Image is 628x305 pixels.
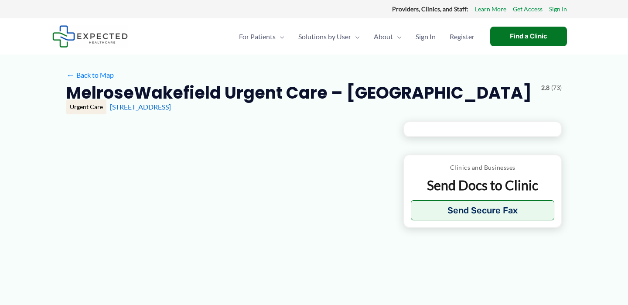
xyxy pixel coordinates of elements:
[239,21,276,52] span: For Patients
[443,21,481,52] a: Register
[351,21,360,52] span: Menu Toggle
[551,82,562,93] span: (73)
[513,3,543,15] a: Get Access
[549,3,567,15] a: Sign In
[276,21,284,52] span: Menu Toggle
[298,21,351,52] span: Solutions by User
[411,162,554,173] p: Clinics and Businesses
[392,5,468,13] strong: Providers, Clinics, and Staff:
[66,99,106,114] div: Urgent Care
[450,21,474,52] span: Register
[232,21,481,52] nav: Primary Site Navigation
[475,3,506,15] a: Learn More
[374,21,393,52] span: About
[66,82,532,103] h2: MelroseWakefield Urgent Care – [GEOGRAPHIC_DATA]
[411,200,554,220] button: Send Secure Fax
[66,71,75,79] span: ←
[52,25,128,48] img: Expected Healthcare Logo - side, dark font, small
[367,21,409,52] a: AboutMenu Toggle
[110,103,171,111] a: [STREET_ADDRESS]
[409,21,443,52] a: Sign In
[490,27,567,46] a: Find a Clinic
[541,82,549,93] span: 2.8
[291,21,367,52] a: Solutions by UserMenu Toggle
[416,21,436,52] span: Sign In
[411,177,554,194] p: Send Docs to Clinic
[66,69,114,82] a: ←Back to Map
[232,21,291,52] a: For PatientsMenu Toggle
[393,21,402,52] span: Menu Toggle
